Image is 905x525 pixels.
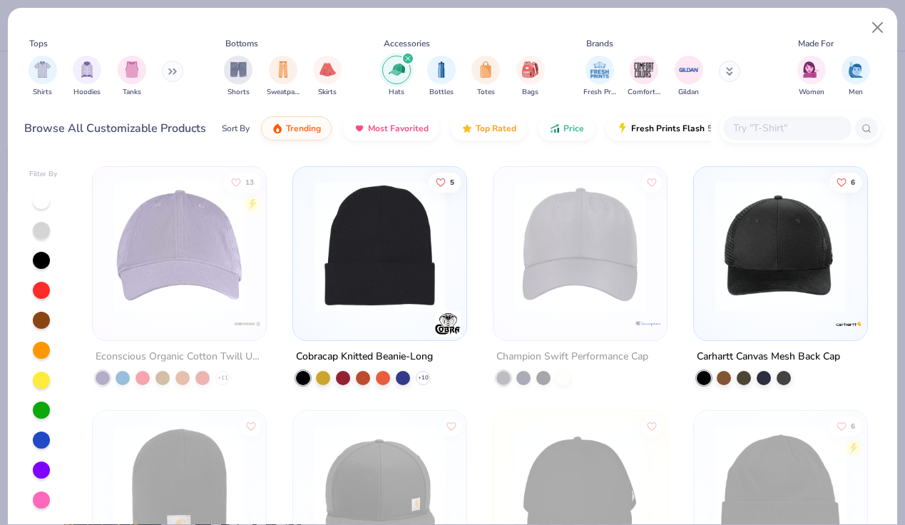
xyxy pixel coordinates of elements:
div: filter for Hats [382,56,411,98]
img: flash.gif [617,123,628,134]
span: + 11 [218,374,228,382]
img: Carhartt logo [834,310,863,338]
img: trending.gif [272,123,283,134]
img: Champion logo [634,310,663,338]
button: filter button [583,56,616,98]
div: filter for Gildan [675,56,703,98]
div: Sort By [222,122,250,135]
img: TopRated.gif [461,123,473,134]
button: Like [241,416,261,436]
button: Close [864,14,891,41]
button: Like [441,416,461,436]
img: Skirts Image [319,61,336,78]
img: 6cf8e3b6-a350-4a7f-aa0a-c8517084939c [708,181,853,312]
div: filter for Skirts [313,56,342,98]
img: Shirts Image [34,61,51,78]
img: Econscious logo [233,310,262,338]
div: Brands [586,37,613,50]
button: filter button [313,56,342,98]
div: Econscious Organic Cotton Twill Unstructured Baseball Hat [96,348,263,366]
button: Trending [261,116,332,141]
div: filter for Tanks [118,56,146,98]
div: Carhartt Canvas Mesh Back Cap [697,348,840,366]
img: Gildan Image [678,59,700,81]
img: Fresh Prints Image [589,59,610,81]
span: + 10 [418,374,429,382]
img: Bottles Image [434,61,449,78]
button: filter button [797,56,826,98]
input: Try "T-Shirt" [732,120,842,136]
span: Most Favorited [368,123,429,134]
span: Totes [477,87,495,98]
div: Tops [29,37,48,50]
div: filter for Fresh Prints [583,56,616,98]
span: Trending [286,123,321,134]
span: 6 [851,178,855,185]
span: Shirts [33,87,52,98]
img: Comfort Colors Image [633,59,655,81]
button: Like [829,172,862,192]
span: Bags [522,87,538,98]
button: filter button [427,56,456,98]
div: filter for Sweatpants [267,56,300,98]
span: Gildan [678,87,699,98]
div: filter for Bottles [427,56,456,98]
div: filter for Totes [471,56,500,98]
img: d48f5826-9354-4aa4-a1a3-88eab10eac00 [307,181,452,312]
span: Skirts [318,87,337,98]
button: Like [429,172,461,192]
div: Filter By [29,169,58,180]
span: Comfort Colors [628,87,660,98]
button: Like [829,416,862,436]
img: Hoodies Image [79,61,95,78]
div: filter for Shirts [29,56,57,98]
button: Fresh Prints Flash5 day delivery [606,116,771,141]
div: filter for Men [842,56,870,98]
span: Hats [389,87,404,98]
div: filter for Hoodies [73,56,101,98]
img: Sweatpants Image [275,61,291,78]
div: Champion Swift Performance Cap [496,348,648,366]
span: 5 [450,178,454,185]
button: Most Favorited [343,116,439,141]
div: Bottoms [225,37,258,50]
div: filter for Bags [516,56,545,98]
button: filter button [118,56,146,98]
img: 4d821938-bffb-48c8-94ae-587527568a2b [107,181,252,312]
div: filter for Shorts [224,56,252,98]
button: filter button [224,56,252,98]
span: Bottles [429,87,454,98]
button: filter button [267,56,300,98]
img: Totes Image [478,61,494,78]
div: Made For [798,37,834,50]
span: Fresh Prints [583,87,616,98]
button: filter button [471,56,500,98]
button: filter button [73,56,101,98]
div: filter for Comfort Colors [628,56,660,98]
img: most_fav.gif [354,123,365,134]
img: Cobracap logo [434,310,462,338]
img: 42cb1b39-178b-49f2-a102-7833020a239c [508,181,653,312]
img: Shorts Image [230,61,247,78]
img: Bags Image [522,61,538,78]
img: Women Image [803,61,819,78]
button: Price [538,116,595,141]
span: Sweatpants [267,87,300,98]
div: Accessories [384,37,430,50]
div: Cobracap Knitted Beanie-Long [296,348,433,366]
span: Price [563,123,584,134]
img: Hats Image [389,61,405,78]
button: filter button [382,56,411,98]
span: Men [849,87,863,98]
span: Tanks [123,87,141,98]
button: filter button [516,56,545,98]
span: 6 [851,422,855,429]
button: Top Rated [451,116,527,141]
button: filter button [628,56,660,98]
img: Tanks Image [124,61,140,78]
button: filter button [675,56,703,98]
span: Women [799,87,824,98]
span: Shorts [227,87,250,98]
button: filter button [842,56,870,98]
span: 13 [245,178,254,185]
